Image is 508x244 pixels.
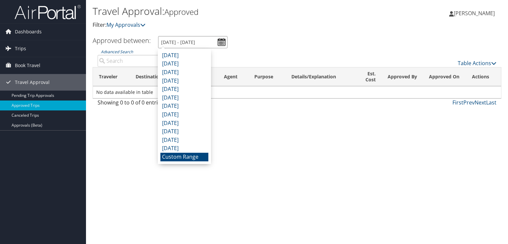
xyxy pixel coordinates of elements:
[15,40,26,57] span: Trips
[164,6,198,17] small: Approved
[160,94,208,102] li: [DATE]
[160,68,208,77] li: [DATE]
[106,21,146,28] a: My Approvals
[160,51,208,60] li: [DATE]
[160,110,208,119] li: [DATE]
[130,67,176,86] th: Destination: activate to sort column ascending
[158,36,228,48] input: [DATE] - [DATE]
[475,99,486,106] a: Next
[454,10,495,17] span: [PERSON_NAME]
[486,99,496,106] a: Last
[160,136,208,144] li: [DATE]
[466,67,501,86] th: Actions
[423,67,466,86] th: Approved On: activate to sort column ascending
[15,23,42,40] span: Dashboards
[160,119,208,128] li: [DATE]
[382,67,423,86] th: Approved By: activate to sort column ascending
[93,4,365,18] h1: Travel Approval:
[15,57,40,74] span: Book Travel
[218,67,249,86] th: Agent
[101,49,133,55] a: Advanced Search
[93,86,501,98] td: No data available in table
[160,102,208,110] li: [DATE]
[98,55,190,67] input: Advanced Search
[160,153,208,161] li: Custom Range
[160,60,208,68] li: [DATE]
[93,67,130,86] th: Traveler: activate to sort column ascending
[285,67,354,86] th: Details/Explanation
[160,144,208,153] li: [DATE]
[93,36,151,45] h3: Approved between:
[93,21,365,29] p: Filter:
[452,99,463,106] a: First
[449,3,501,23] a: [PERSON_NAME]
[160,77,208,85] li: [DATE]
[15,74,50,91] span: Travel Approval
[160,85,208,94] li: [DATE]
[160,127,208,136] li: [DATE]
[98,99,190,110] div: Showing 0 to 0 of 0 entries
[463,99,475,106] a: Prev
[354,67,382,86] th: Est. Cost: activate to sort column ascending
[248,67,285,86] th: Purpose
[458,60,496,67] a: Table Actions
[15,4,81,20] img: airportal-logo.png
